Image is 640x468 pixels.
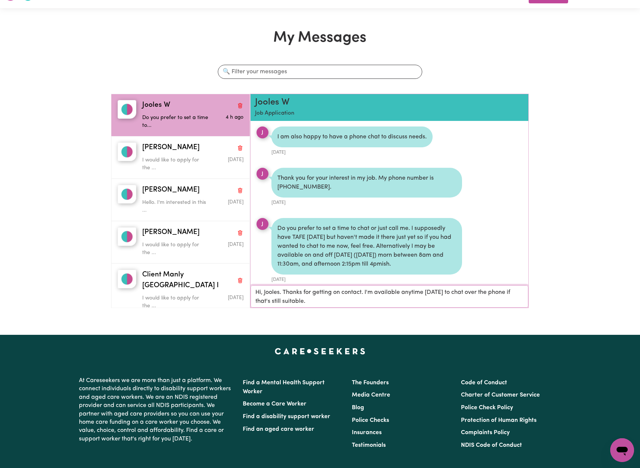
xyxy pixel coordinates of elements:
[275,348,365,354] a: Careseekers home page
[352,442,386,448] a: Testimonials
[142,270,234,291] span: Client Manly [GEOGRAPHIC_DATA] I
[79,374,234,446] p: At Careseekers we are more than just a platform. We connect individuals directly to disability su...
[271,218,462,275] div: Do you prefer to set a time to chat or just call me. I supposedly have TAFE [DATE] but haven't ma...
[142,294,210,310] p: I would like to apply for the ...
[352,417,389,423] a: Police Checks
[352,405,364,411] a: Blog
[352,392,390,398] a: Media Centre
[237,100,243,110] button: Delete conversation
[118,142,136,161] img: Trevor J H
[243,401,306,407] a: Become a Care Worker
[111,94,250,136] button: Jooles WJooles WDelete conversationDo you prefer to set a time to...Message sent on August 4, 2025
[218,65,422,79] input: 🔍 Filter your messages
[142,199,210,215] p: Hello. I'm interested in this ...
[118,270,136,288] img: Client Manly NSW I
[237,276,243,285] button: Delete conversation
[243,380,325,395] a: Find a Mental Health Support Worker
[142,185,200,196] span: [PERSON_NAME]
[237,143,243,153] button: Delete conversation
[271,147,433,156] div: [DATE]
[461,380,507,386] a: Code of Conduct
[257,168,268,180] div: J
[271,168,462,198] div: Thank you for your interest in my job. My phone number is [PHONE_NUMBER].
[461,417,536,423] a: Protection of Human Rights
[228,200,243,205] span: Message sent on July 2, 2025
[226,115,243,120] span: Message sent on August 4, 2025
[142,241,210,257] p: I would like to apply for the ...
[243,414,330,420] a: Find a disability support worker
[257,126,268,138] div: J
[237,185,243,195] button: Delete conversation
[142,114,210,130] p: Do you prefer to set a time to...
[243,426,314,432] a: Find an aged care worker
[118,227,136,246] img: William A
[111,263,250,317] button: Client Manly NSW IClient Manly [GEOGRAPHIC_DATA] IDelete conversationI would like to apply for th...
[271,126,433,147] div: I am also happy to have a phone chat to discuss needs.
[610,438,634,462] iframe: Button to launch messaging window
[142,156,210,172] p: I would like to apply for the ...
[142,227,200,238] span: [PERSON_NAME]
[118,100,136,119] img: Jooles W
[257,218,268,230] div: J
[352,430,382,436] a: Insurances
[142,100,170,111] span: Jooles W
[111,136,250,179] button: Trevor J H[PERSON_NAME]Delete conversationI would like to apply for the ...Message sent on August...
[111,29,529,47] h1: My Messages
[228,157,243,162] span: Message sent on August 3, 2025
[255,97,479,108] h2: Jooles W
[255,109,479,118] p: Job Application
[118,185,136,203] img: Rick R
[111,179,250,221] button: Rick R[PERSON_NAME]Delete conversationHello. I'm interested in this ...Message sent on July 2, 2025
[228,242,243,247] span: Message sent on April 4, 2025
[271,198,462,206] div: [DATE]
[461,405,513,411] a: Police Check Policy
[142,142,200,153] span: [PERSON_NAME]
[461,430,510,436] a: Complaints Policy
[461,442,522,448] a: NDIS Code of Conduct
[228,295,243,300] span: Message sent on April 4, 2025
[271,275,462,283] div: [DATE]
[251,285,528,308] textarea: Hi, Jooles. Thanks for getting on contact. I'm available anytime [DATE] to chat over the phone if...
[352,380,389,386] a: The Founders
[111,221,250,263] button: William A[PERSON_NAME]Delete conversationI would like to apply for the ...Message sent on April 4...
[461,392,540,398] a: Charter of Customer Service
[237,228,243,237] button: Delete conversation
